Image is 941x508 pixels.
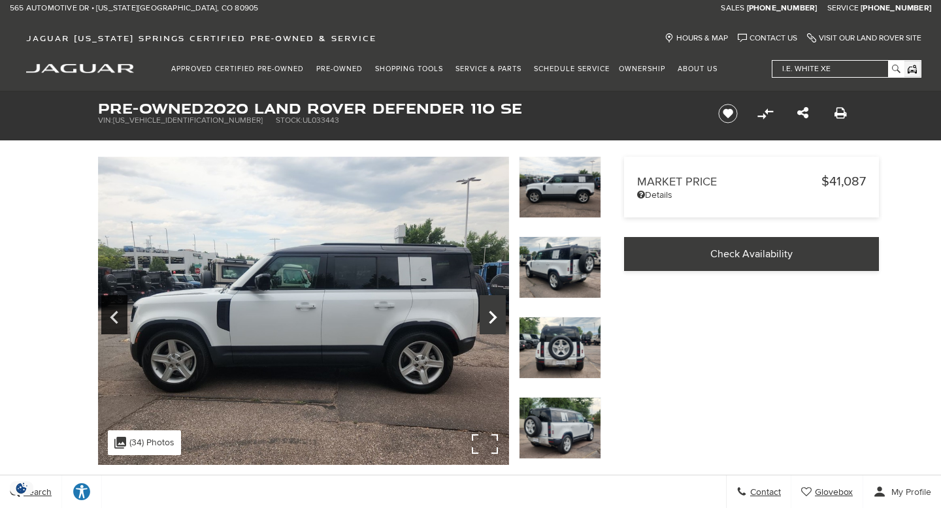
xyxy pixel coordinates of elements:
[807,33,921,43] a: Visit Our Land Rover Site
[371,57,451,80] a: Shopping Tools
[303,116,339,125] span: UL033443
[755,104,775,123] button: Compare Vehicle
[62,475,102,508] a: Explore your accessibility options
[62,482,101,501] div: Explore your accessibility options
[519,236,601,298] img: Used 2020 Fuji White Land Rover SE image 11
[772,61,903,77] input: i.e. White XE
[529,57,614,80] a: Schedule Service
[710,247,793,261] span: Check Availability
[98,157,509,465] img: Used 2020 Fuji White Land Rover SE image 10
[101,295,127,334] div: Previous
[747,3,817,14] a: [PHONE_NUMBER]
[26,62,134,73] a: jaguar
[673,57,725,80] a: About Us
[98,98,204,118] strong: Pre-Owned
[276,116,303,125] span: Stock:
[791,475,863,508] a: Glovebox
[108,430,181,455] div: (34) Photos
[714,103,742,124] button: Save vehicle
[26,33,376,43] span: Jaguar [US_STATE] Springs Certified Pre-Owned & Service
[637,174,866,189] a: Market Price $41,087
[519,397,601,459] img: Used 2020 Fuji White Land Rover SE image 13
[797,106,808,121] a: Share this Pre-Owned 2020 Land Rover Defender 110 SE
[614,57,673,80] a: Ownership
[167,57,312,80] a: Approved Certified Pre-Owned
[834,106,847,121] a: Print this Pre-Owned 2020 Land Rover Defender 110 SE
[113,116,263,125] span: [US_VEHICLE_IDENTIFICATION_NUMBER]
[98,101,696,116] h1: 2020 Land Rover Defender 110 SE
[747,486,781,498] span: Contact
[738,33,797,43] a: Contact Us
[10,3,258,14] a: 565 Automotive Dr • [US_STATE][GEOGRAPHIC_DATA], CO 80905
[624,237,879,271] a: Check Availability
[7,481,37,495] img: Opt-Out Icon
[312,57,371,80] a: Pre-Owned
[821,174,866,189] span: $41,087
[26,64,134,73] img: Jaguar
[721,3,744,13] span: Sales
[519,317,601,379] img: Used 2020 Fuji White Land Rover SE image 12
[863,475,941,508] button: Open user profile menu
[665,33,728,43] a: Hours & Map
[886,486,931,498] span: My Profile
[812,486,853,498] span: Glovebox
[7,481,37,495] section: Click to Open Cookie Consent Modal
[637,175,821,189] span: Market Price
[827,3,859,13] span: Service
[637,189,866,200] a: Details
[20,33,383,43] a: Jaguar [US_STATE] Springs Certified Pre-Owned & Service
[98,116,113,125] span: VIN:
[167,57,725,80] nav: Main Navigation
[451,57,529,80] a: Service & Parts
[519,156,601,218] img: Used 2020 Fuji White Land Rover SE image 10
[861,3,931,14] a: [PHONE_NUMBER]
[480,295,506,334] div: Next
